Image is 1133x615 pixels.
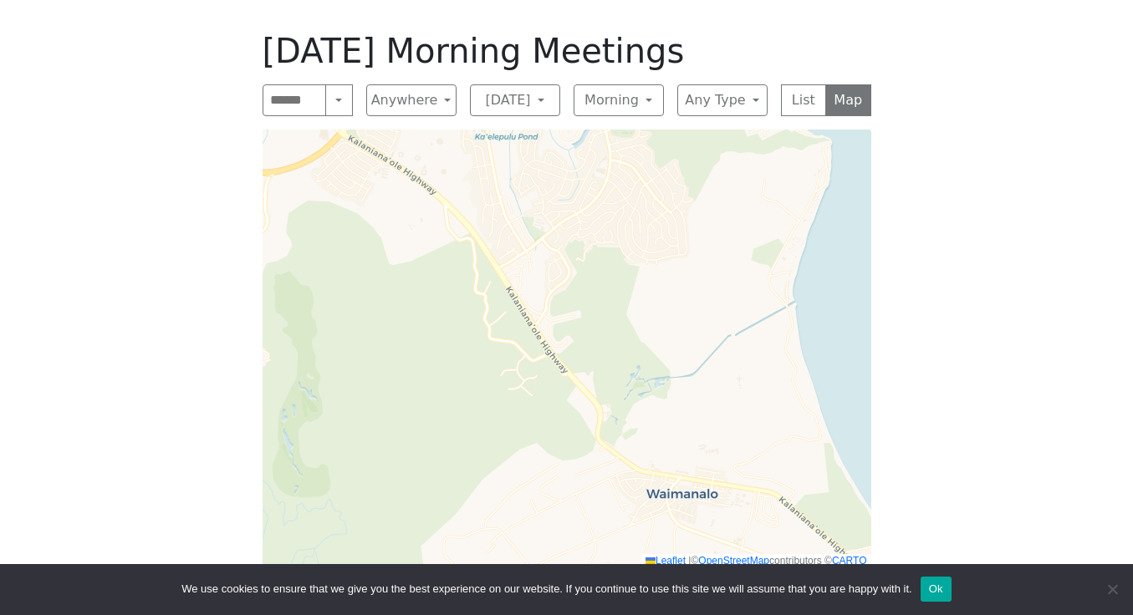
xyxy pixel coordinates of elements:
[641,554,871,568] div: © contributors ©
[470,84,560,116] button: [DATE]
[698,555,769,567] a: OpenStreetMap
[832,555,867,567] a: CARTO
[574,84,664,116] button: Morning
[781,84,827,116] button: List
[646,555,686,567] a: Leaflet
[688,555,691,567] span: |
[677,84,768,116] button: Any Type
[366,84,457,116] button: Anywhere
[325,84,352,116] button: Search
[263,31,871,71] h1: [DATE] Morning Meetings
[921,577,952,602] button: Ok
[181,581,911,597] span: We use cookies to ensure that we give you the best experience on our website. If you continue to ...
[825,84,871,116] button: Map
[263,84,327,116] input: Search
[1104,581,1120,597] span: No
